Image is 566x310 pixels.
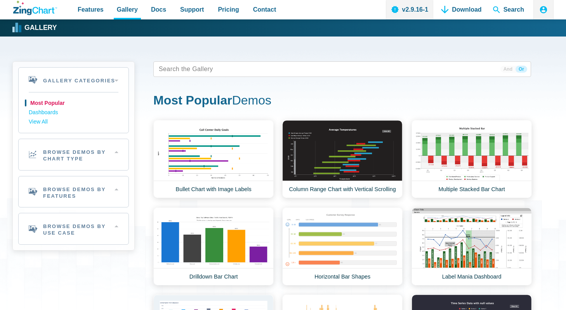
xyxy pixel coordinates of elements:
h2: Browse Demos By Chart Type [19,139,128,170]
h2: Gallery Categories [19,68,128,92]
span: Docs [151,4,166,15]
a: Dashboards [29,108,118,117]
a: Bullet Chart with Image Labels [153,120,274,198]
a: Multiple Stacked Bar Chart [411,120,532,198]
a: Gallery [13,22,57,34]
h2: Browse Demos By Use Case [19,213,128,244]
strong: Most Popular [153,93,232,107]
a: Column Range Chart with Vertical Scrolling [282,120,403,198]
a: View All [29,117,118,127]
span: Pricing [218,4,239,15]
span: Features [78,4,104,15]
a: Most Popular [29,99,118,108]
span: And [500,66,516,73]
span: Contact [253,4,276,15]
strong: Gallery [24,24,57,31]
h1: Demos [153,92,531,110]
span: Or [516,66,527,73]
a: ZingChart Logo. Click to return to the homepage [13,1,57,15]
span: Support [180,4,204,15]
h2: Browse Demos By Features [19,176,128,207]
a: Label Mania Dashboard [411,207,532,286]
span: Gallery [117,4,138,15]
a: Horizontal Bar Shapes [282,207,403,286]
a: Drilldown Bar Chart [153,207,274,286]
